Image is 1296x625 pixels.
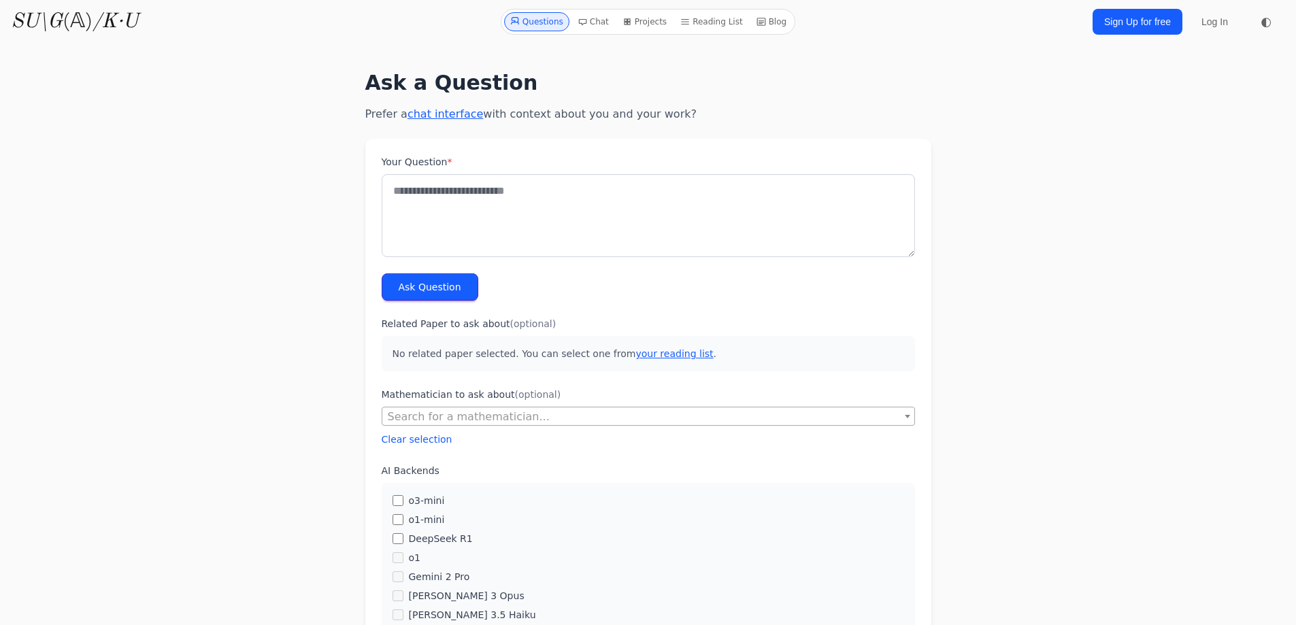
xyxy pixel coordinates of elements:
[382,388,915,401] label: Mathematician to ask about
[572,12,614,31] a: Chat
[382,433,452,446] button: Clear selection
[382,273,478,301] button: Ask Question
[409,551,420,564] label: o1
[408,107,483,120] a: chat interface
[409,570,470,584] label: Gemini 2 Pro
[409,608,536,622] label: [PERSON_NAME] 3.5 Haiku
[635,348,713,359] a: your reading list
[388,410,550,423] span: Search for a mathematician...
[409,513,445,526] label: o1-mini
[382,407,914,426] span: Search for a mathematician...
[365,106,931,122] p: Prefer a with context about you and your work?
[93,12,138,32] i: /K·U
[382,336,915,371] p: No related paper selected. You can select one from .
[409,589,525,603] label: [PERSON_NAME] 3 Opus
[11,12,63,32] i: SU\G
[382,155,915,169] label: Your Question
[1252,8,1280,35] button: ◐
[409,532,473,545] label: DeepSeek R1
[1261,16,1272,28] span: ◐
[365,71,931,95] h1: Ask a Question
[504,12,569,31] a: Questions
[751,12,793,31] a: Blog
[675,12,748,31] a: Reading List
[382,407,915,426] span: Search for a mathematician...
[617,12,672,31] a: Projects
[1193,10,1236,34] a: Log In
[515,389,561,400] span: (optional)
[382,317,915,331] label: Related Paper to ask about
[1093,9,1182,35] a: Sign Up for free
[11,10,138,34] a: SU\G(𝔸)/K·U
[510,318,556,329] span: (optional)
[409,494,445,507] label: o3-mini
[382,464,915,477] label: AI Backends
